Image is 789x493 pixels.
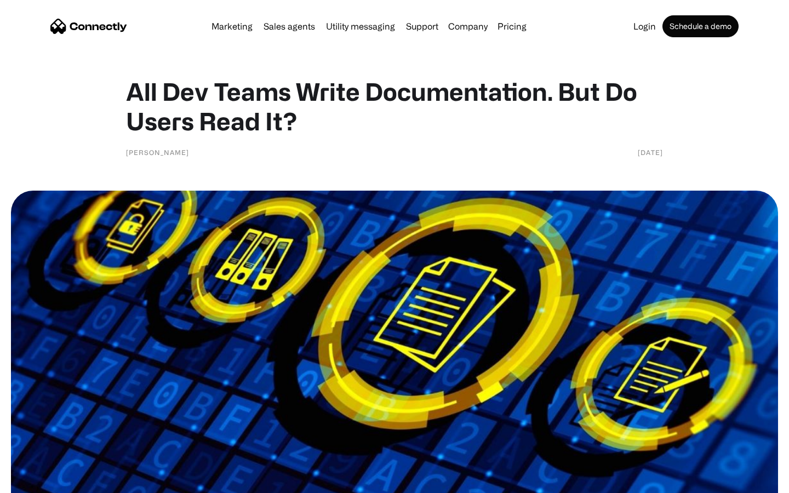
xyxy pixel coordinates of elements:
[126,147,189,158] div: [PERSON_NAME]
[322,22,399,31] a: Utility messaging
[662,15,739,37] a: Schedule a demo
[638,147,663,158] div: [DATE]
[448,19,488,34] div: Company
[126,77,663,136] h1: All Dev Teams Write Documentation. But Do Users Read It?
[629,22,660,31] a: Login
[11,474,66,489] aside: Language selected: English
[259,22,319,31] a: Sales agents
[493,22,531,31] a: Pricing
[22,474,66,489] ul: Language list
[207,22,257,31] a: Marketing
[402,22,443,31] a: Support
